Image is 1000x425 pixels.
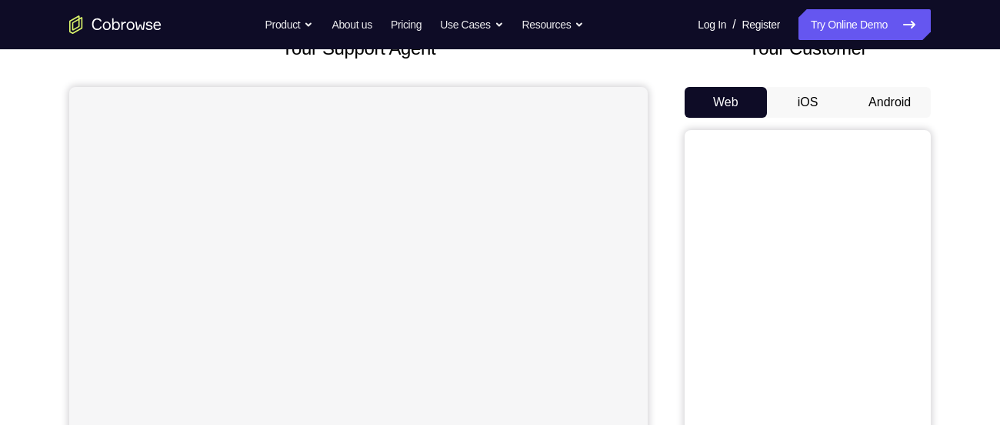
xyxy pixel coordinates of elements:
[265,9,314,40] button: Product
[698,9,726,40] a: Log In
[391,9,422,40] a: Pricing
[767,87,849,118] button: iOS
[685,87,767,118] button: Web
[798,9,931,40] a: Try Online Demo
[440,9,503,40] button: Use Cases
[848,87,931,118] button: Android
[742,9,780,40] a: Register
[69,15,162,34] a: Go to the home page
[332,9,372,40] a: About us
[732,15,735,34] span: /
[522,9,585,40] button: Resources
